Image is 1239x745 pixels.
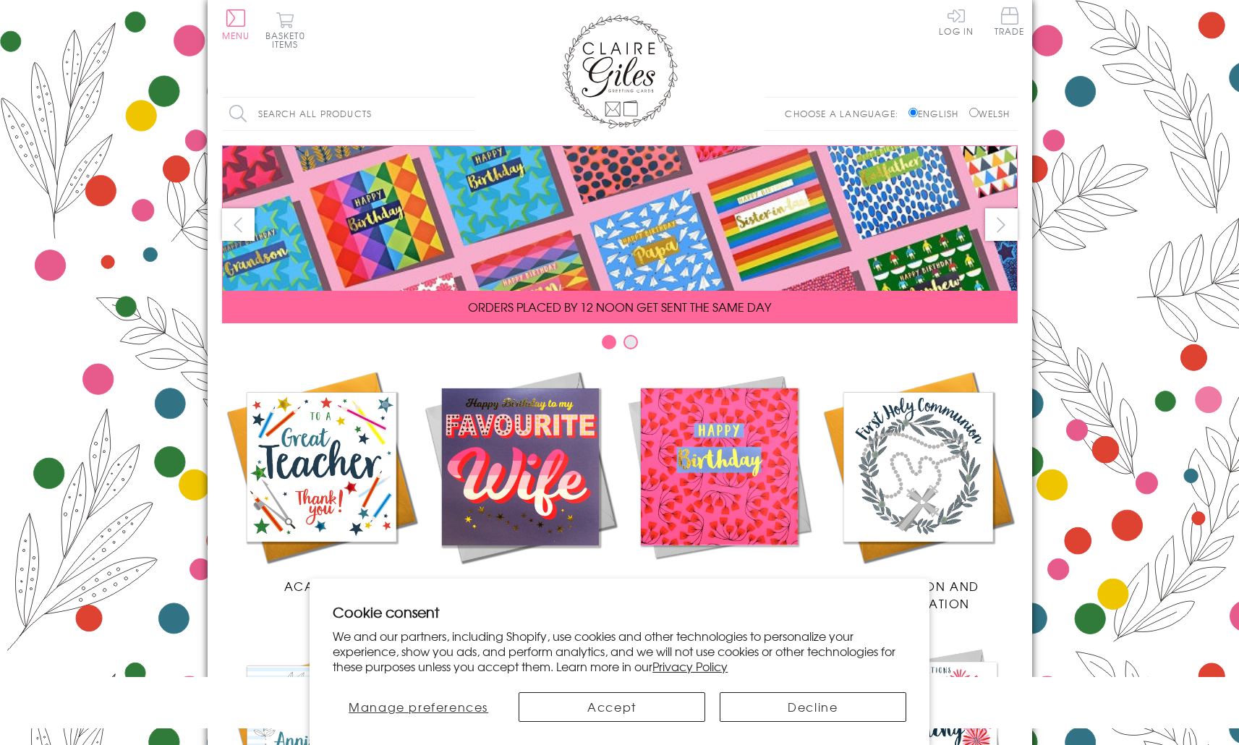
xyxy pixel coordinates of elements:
[785,107,906,120] p: Choose a language:
[939,7,974,35] a: Log In
[856,577,979,612] span: Communion and Confirmation
[421,367,620,595] a: New Releases
[819,367,1018,612] a: Communion and Confirmation
[684,577,754,595] span: Birthdays
[602,335,616,349] button: Carousel Page 1 (Current Slide)
[995,7,1025,35] span: Trade
[908,108,918,117] input: English
[222,208,255,241] button: prev
[222,9,250,40] button: Menu
[519,692,705,722] button: Accept
[284,577,359,595] span: Academic
[333,692,504,722] button: Manage preferences
[222,334,1018,357] div: Carousel Pagination
[265,12,305,48] button: Basket0 items
[969,107,1010,120] label: Welsh
[562,14,678,129] img: Claire Giles Greetings Cards
[222,367,421,595] a: Academic
[969,108,979,117] input: Welsh
[333,602,906,622] h2: Cookie consent
[620,367,819,595] a: Birthdays
[985,208,1018,241] button: next
[333,629,906,673] p: We and our partners, including Shopify, use cookies and other technologies to personalize your ex...
[222,98,475,130] input: Search all products
[720,692,906,722] button: Decline
[472,577,567,595] span: New Releases
[652,657,728,675] a: Privacy Policy
[908,107,966,120] label: English
[468,298,771,315] span: ORDERS PLACED BY 12 NOON GET SENT THE SAME DAY
[461,98,475,130] input: Search
[995,7,1025,38] a: Trade
[623,335,638,349] button: Carousel Page 2
[349,698,488,715] span: Manage preferences
[222,29,250,42] span: Menu
[272,29,305,51] span: 0 items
